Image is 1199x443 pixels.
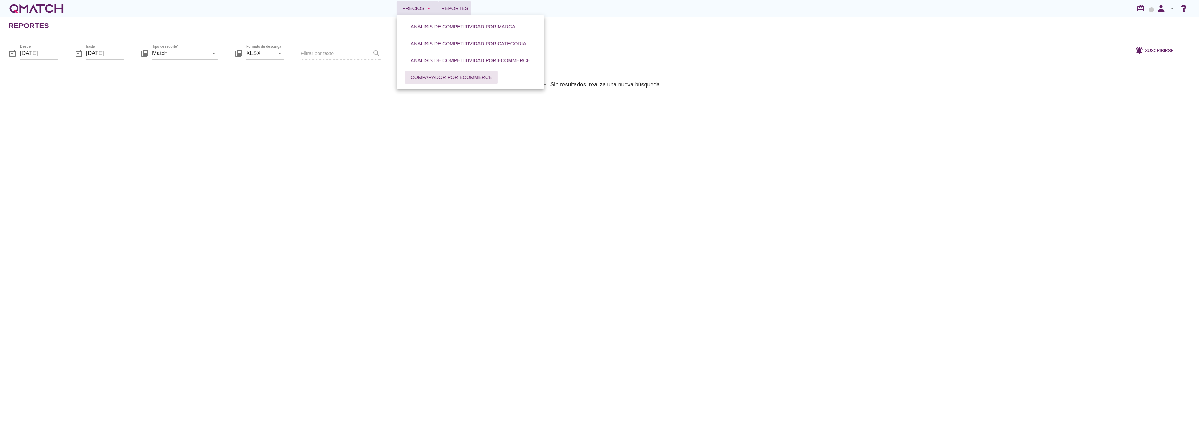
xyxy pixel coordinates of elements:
[235,49,243,58] i: library_books
[411,74,492,81] div: Comparador por eCommerce
[441,4,468,13] span: Reportes
[405,54,536,67] button: Análisis de competitividad por eCommerce
[402,69,501,86] a: Comparador por eCommerce
[74,49,83,58] i: date_range
[411,23,515,31] div: Análisis de competitividad por marca
[275,49,284,58] i: arrow_drop_down
[402,52,539,69] a: Análisis de competitividad por eCommerce
[411,57,530,64] div: Análisis de competitividad por eCommerce
[8,1,65,15] a: white-qmatch-logo
[1130,44,1179,57] button: Suscribirse
[1154,4,1168,13] i: person
[141,49,149,58] i: library_books
[1135,46,1145,55] i: notifications_active
[246,48,274,59] input: Formato de descarga
[438,1,471,15] a: Reportes
[152,48,208,59] input: Tipo de reporte*
[402,35,535,52] a: Análisis de competitividad por categoría
[405,71,498,84] button: Comparador por eCommerce
[1168,4,1177,13] i: arrow_drop_down
[86,48,124,59] input: hasta
[402,4,433,13] div: Precios
[405,20,521,33] button: Análisis de competitividad por marca
[20,48,58,59] input: Desde
[397,1,438,15] button: Precios
[424,4,433,13] i: arrow_drop_down
[550,81,660,89] span: Sin resultados, realiza una nueva búsqueda
[405,37,532,50] button: Análisis de competitividad por categoría
[8,20,49,31] h2: Reportes
[411,40,526,47] div: Análisis de competitividad por categoría
[1136,4,1148,12] i: redeem
[1145,47,1174,54] span: Suscribirse
[402,18,524,35] a: Análisis de competitividad por marca
[209,49,218,58] i: arrow_drop_down
[8,49,17,58] i: date_range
